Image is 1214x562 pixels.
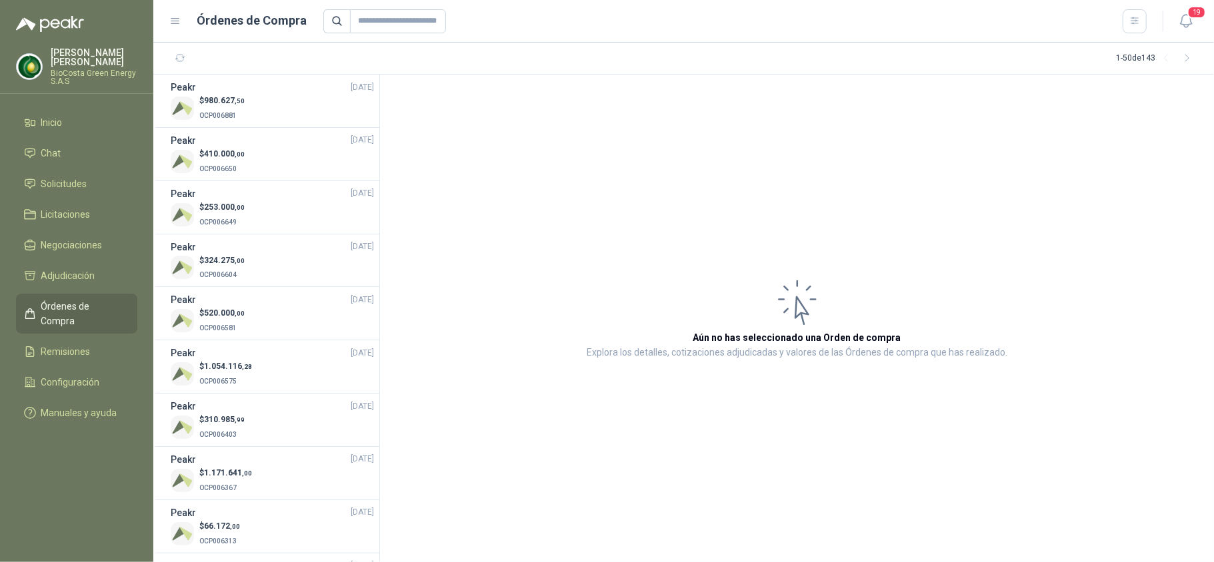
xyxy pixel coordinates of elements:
[171,505,196,520] h3: Peakr
[199,271,237,278] span: OCP006604
[199,112,237,119] span: OCP006881
[230,523,240,530] span: ,00
[204,521,240,531] span: 66.172
[16,16,84,32] img: Logo peakr
[171,292,374,334] a: Peakr[DATE] Company Logo$520.000,00OCP006581
[41,146,61,160] span: Chat
[171,133,374,175] a: Peakr[DATE] Company Logo$410.000,00OCP006650
[199,537,237,545] span: OCP006313
[171,399,196,414] h3: Peakr
[171,186,196,201] h3: Peakr
[204,256,245,265] span: 324.275
[171,469,194,492] img: Company Logo
[171,452,196,467] h3: Peakr
[171,240,196,254] h3: Peakr
[171,292,196,307] h3: Peakr
[587,345,1007,361] p: Explora los detalles, cotizaciones adjudicadas y valores de las Órdenes de compra que has realizado.
[199,254,245,267] p: $
[204,96,245,105] span: 980.627
[235,150,245,158] span: ,00
[351,347,374,360] span: [DATE]
[351,453,374,465] span: [DATE]
[171,97,194,120] img: Company Logo
[16,294,137,334] a: Órdenes de Compra
[351,81,374,94] span: [DATE]
[171,346,374,388] a: Peakr[DATE] Company Logo$1.054.116,28OCP006575
[204,362,252,371] span: 1.054.116
[41,299,125,328] span: Órdenes de Compra
[41,238,103,252] span: Negociaciones
[16,339,137,364] a: Remisiones
[171,416,194,439] img: Company Logo
[199,414,245,426] p: $
[17,54,42,79] img: Company Logo
[351,294,374,306] span: [DATE]
[199,307,245,320] p: $
[171,80,196,95] h3: Peakr
[199,218,237,226] span: OCP006649
[41,375,100,390] span: Configuración
[1187,6,1206,19] span: 19
[235,310,245,317] span: ,00
[235,97,245,105] span: ,50
[351,187,374,200] span: [DATE]
[199,378,237,385] span: OCP006575
[199,324,237,332] span: OCP006581
[171,150,194,173] img: Company Logo
[204,468,252,477] span: 1.171.641
[235,416,245,423] span: ,99
[171,186,374,228] a: Peakr[DATE] Company Logo$253.000,00OCP006649
[171,505,374,547] a: Peakr[DATE] Company Logo$66.172,00OCP006313
[351,134,374,146] span: [DATE]
[199,431,237,438] span: OCP006403
[16,110,137,135] a: Inicio
[171,399,374,441] a: Peakr[DATE] Company Logo$310.985,99OCP006403
[41,406,117,420] span: Manuales y ayuda
[16,171,137,196] a: Solicitudes
[1116,48,1198,69] div: 1 - 50 de 143
[351,506,374,519] span: [DATE]
[16,232,137,258] a: Negociaciones
[171,309,194,332] img: Company Logo
[199,148,245,160] p: $
[204,415,245,424] span: 310.985
[171,522,194,545] img: Company Logo
[171,203,194,226] img: Company Logo
[351,240,374,253] span: [DATE]
[199,520,240,533] p: $
[16,140,137,166] a: Chat
[204,149,245,158] span: 410.000
[171,452,374,494] a: Peakr[DATE] Company Logo$1.171.641,00OCP006367
[199,467,252,479] p: $
[51,69,137,85] p: BioCosta Green Energy S.A.S
[16,370,137,395] a: Configuración
[242,363,252,370] span: ,28
[242,469,252,477] span: ,00
[171,256,194,279] img: Company Logo
[41,344,91,359] span: Remisiones
[1174,9,1198,33] button: 19
[199,360,252,373] p: $
[204,202,245,212] span: 253.000
[171,80,374,122] a: Peakr[DATE] Company Logo$980.627,50OCP006881
[693,330,901,345] h3: Aún no has seleccionado una Orden de compra
[41,207,91,222] span: Licitaciones
[235,204,245,211] span: ,00
[41,268,95,283] span: Adjudicación
[199,95,245,107] p: $
[16,263,137,288] a: Adjudicación
[16,400,137,425] a: Manuales y ayuda
[171,240,374,282] a: Peakr[DATE] Company Logo$324.275,00OCP006604
[41,176,87,191] span: Solicitudes
[199,484,237,491] span: OCP006367
[16,202,137,227] a: Licitaciones
[199,165,237,172] span: OCP006650
[51,48,137,67] p: [PERSON_NAME] [PERSON_NAME]
[199,201,245,214] p: $
[171,346,196,360] h3: Peakr
[204,308,245,318] span: 520.000
[235,257,245,264] span: ,00
[41,115,63,130] span: Inicio
[171,362,194,386] img: Company Logo
[171,133,196,148] h3: Peakr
